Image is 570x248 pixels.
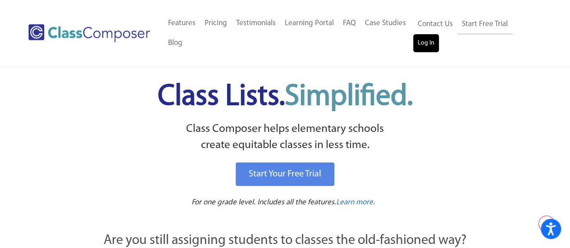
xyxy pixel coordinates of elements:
a: Pricing [200,14,232,33]
a: Learn more. [336,197,375,208]
a: Testimonials [232,14,280,33]
a: Features [164,14,200,33]
a: Log In [413,34,439,52]
p: Class Composer helps elementary schools create equitable classes in less time. [54,121,516,154]
span: Class Lists. [158,82,413,112]
span: Start Your Free Trial [249,170,321,179]
a: Start Your Free Trial [236,162,334,186]
a: Start Free Trial [457,14,512,35]
nav: Header Menu [413,14,535,52]
img: Class Composer [28,24,150,42]
span: Learn more. [336,198,375,206]
span: Simplified. [285,82,413,112]
nav: Header Menu [164,14,413,53]
a: FAQ [338,14,360,33]
span: For one grade level. Includes all the features. [192,198,336,206]
a: Learning Portal [280,14,338,33]
a: Contact Us [413,14,457,34]
a: Case Studies [360,14,410,33]
a: Blog [164,33,187,53]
